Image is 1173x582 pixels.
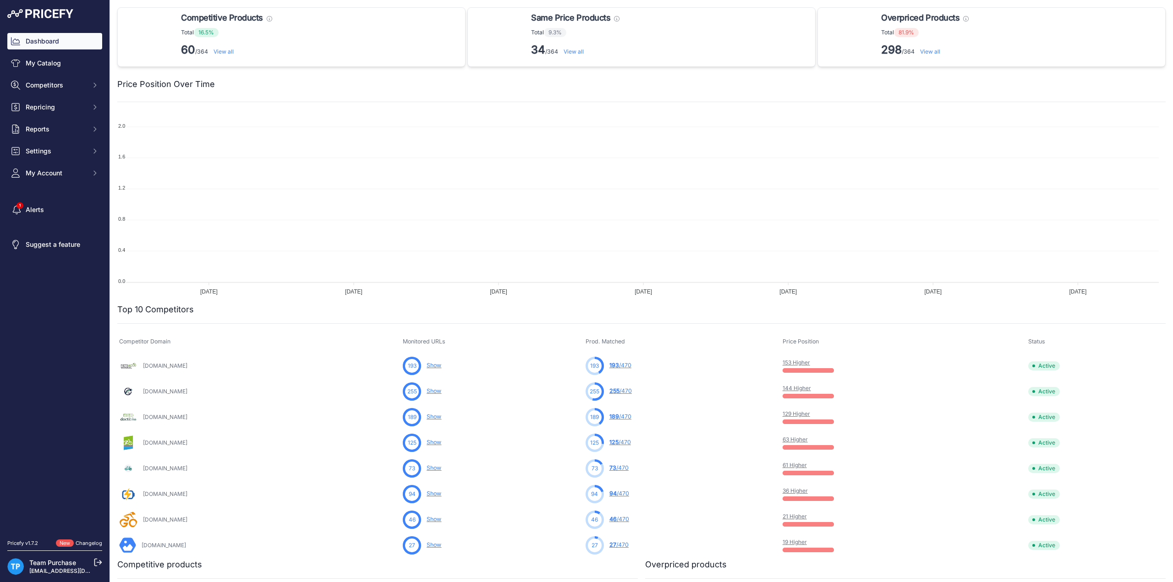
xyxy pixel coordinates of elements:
[181,43,195,56] strong: 60
[143,388,187,395] a: [DOMAIN_NAME]
[609,387,632,394] a: 255/470
[590,387,599,396] span: 255
[409,464,415,473] span: 73
[29,567,125,574] a: [EMAIL_ADDRESS][DOMAIN_NAME]
[7,236,102,253] a: Suggest a feature
[894,28,919,37] span: 81.9%
[26,81,86,90] span: Competitors
[783,462,807,468] a: 61 Higher
[881,28,969,37] p: Total
[76,540,102,546] a: Changelog
[118,278,125,284] tspan: 0.0
[118,247,125,253] tspan: 0.4
[143,516,187,523] a: [DOMAIN_NAME]
[1028,541,1060,550] span: Active
[407,387,417,396] span: 255
[427,439,441,446] a: Show
[783,338,819,345] span: Price Position
[7,539,38,547] div: Pricefy v1.7.2
[7,143,102,159] button: Settings
[200,288,218,295] tspan: [DATE]
[779,288,797,295] tspan: [DATE]
[609,362,631,369] a: 193/470
[345,288,362,295] tspan: [DATE]
[1028,464,1060,473] span: Active
[1028,338,1045,345] span: Status
[7,33,102,528] nav: Sidebar
[427,541,441,548] a: Show
[427,516,441,522] a: Show
[427,387,441,394] a: Show
[783,359,810,366] a: 153 Higher
[1028,387,1060,396] span: Active
[590,362,599,370] span: 193
[181,11,263,24] span: Competitive Products
[531,11,610,24] span: Same Price Products
[783,385,811,392] a: 144 Higher
[591,490,598,498] span: 94
[609,541,629,548] a: 27/470
[143,465,187,472] a: [DOMAIN_NAME]
[920,48,940,55] a: View all
[592,464,598,473] span: 73
[1028,361,1060,370] span: Active
[609,541,616,548] span: 27
[427,362,441,369] a: Show
[881,11,959,24] span: Overpriced Products
[194,28,219,37] span: 16.5%
[590,413,599,421] span: 189
[427,490,441,497] a: Show
[609,464,616,471] span: 73
[214,48,234,55] a: View all
[591,516,598,524] span: 46
[531,43,545,56] strong: 34
[143,490,187,497] a: [DOMAIN_NAME]
[544,28,566,37] span: 9.3%
[117,558,202,571] h2: Competitive products
[26,125,86,134] span: Reports
[7,165,102,181] button: My Account
[117,303,194,316] h2: Top 10 Competitors
[142,542,186,549] a: [DOMAIN_NAME]
[409,541,415,549] span: 27
[586,338,625,345] span: Prod. Matched
[1069,288,1087,295] tspan: [DATE]
[783,538,807,545] a: 19 Higher
[119,338,170,345] span: Competitor Domain
[609,490,629,497] a: 94/470
[609,439,631,446] a: 125/470
[143,362,187,369] a: [DOMAIN_NAME]
[635,288,652,295] tspan: [DATE]
[7,121,102,137] button: Reports
[881,43,969,57] p: /364
[181,43,272,57] p: /364
[590,439,599,447] span: 125
[1028,490,1060,499] span: Active
[609,413,619,420] span: 189
[409,490,416,498] span: 94
[409,516,416,524] span: 46
[7,99,102,115] button: Repricing
[609,516,617,522] span: 46
[645,558,727,571] h2: Overpriced products
[783,513,807,520] a: 21 Higher
[490,288,507,295] tspan: [DATE]
[783,436,808,443] a: 63 Higher
[118,123,125,129] tspan: 2.0
[7,201,102,218] a: Alerts
[117,78,215,91] h2: Price Position Over Time
[29,559,76,566] a: Team Purchase
[408,439,417,447] span: 125
[531,43,619,57] p: /364
[881,43,902,56] strong: 298
[1028,438,1060,447] span: Active
[609,490,617,497] span: 94
[592,541,598,549] span: 27
[609,362,619,369] span: 193
[609,387,619,394] span: 255
[56,539,74,547] span: New
[408,362,417,370] span: 193
[408,413,417,421] span: 189
[118,185,125,190] tspan: 1.2
[7,9,73,18] img: Pricefy Logo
